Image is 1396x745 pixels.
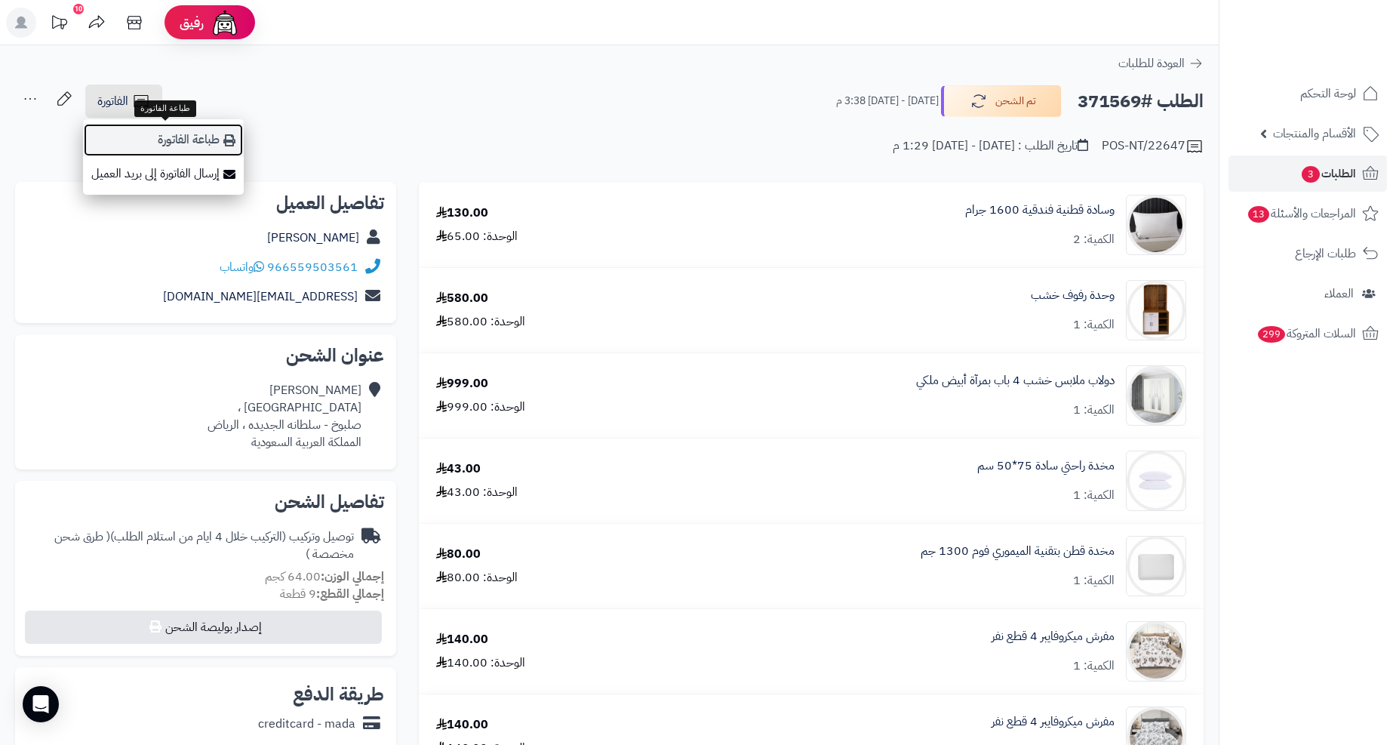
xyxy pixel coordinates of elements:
[1228,155,1387,192] a: الطلبات3
[941,85,1062,117] button: تم الشحن
[208,382,361,451] div: [PERSON_NAME] [GEOGRAPHIC_DATA] ، صلبوخ - سلطانه الجديده ، الرياض المملكة العربية السعودية
[1118,54,1204,72] a: العودة للطلبات
[321,568,384,586] strong: إجمالي الوزن:
[163,288,358,306] a: [EMAIL_ADDRESS][DOMAIN_NAME]
[1073,657,1115,675] div: الكمية: 1
[436,654,525,672] div: الوحدة: 140.00
[436,569,518,586] div: الوحدة: 80.00
[1248,206,1269,223] span: 13
[893,137,1088,155] div: تاريخ الطلب : [DATE] - [DATE] 1:29 م
[83,157,244,191] a: إرسال الفاتورة إلى بريد العميل
[1258,326,1285,343] span: 299
[83,123,244,157] a: طباعة الفاتورة
[27,493,384,511] h2: تفاصيل الشحن
[40,8,78,42] a: تحديثات المنصة
[436,228,518,245] div: الوحدة: 65.00
[27,528,354,563] div: توصيل وتركيب (التركيب خلال 4 ايام من استلام الطلب)
[27,346,384,365] h2: عنوان الشحن
[23,686,59,722] div: Open Intercom Messenger
[210,8,240,38] img: ai-face.png
[25,611,382,644] button: إصدار بوليصة الشحن
[1300,83,1356,104] span: لوحة التحكم
[436,546,481,563] div: 80.00
[916,372,1115,389] a: دولاب ملابس خشب 4 باب بمرآة أبيض ملكي
[180,14,204,32] span: رفيق
[965,202,1115,219] a: وسادة قطنية فندقية 1600 جرام
[97,92,128,110] span: الفاتورة
[1073,402,1115,419] div: الكمية: 1
[436,716,488,734] div: 140.00
[992,713,1115,731] a: مفرش ميكروفايبر 4 قطع نفر
[267,229,359,247] a: [PERSON_NAME]
[1073,487,1115,504] div: الكمية: 1
[1127,195,1185,255] img: 1686137768-2290-90x90.png
[1078,86,1204,117] h2: الطلب #371569
[1127,621,1185,682] img: 1754377241-1-90x90.jpg
[436,205,488,222] div: 130.00
[1228,75,1387,112] a: لوحة التحكم
[1127,451,1185,511] img: 1746949799-1-90x90.jpg
[1102,137,1204,155] div: POS-NT/22647
[436,484,518,501] div: الوحدة: 43.00
[316,585,384,603] strong: إجمالي القطع:
[992,628,1115,645] a: مفرش ميكروفايبر 4 قطع نفر
[1324,283,1354,304] span: العملاء
[1300,163,1356,184] span: الطلبات
[220,258,264,276] a: واتساب
[1228,316,1387,352] a: السلات المتروكة299
[921,543,1115,560] a: مخدة قطن بتقنية الميموري فوم 1300 جم
[73,4,84,14] div: 10
[1293,40,1382,72] img: logo-2.png
[267,258,358,276] a: 966559503561
[436,375,488,393] div: 999.00
[1073,316,1115,334] div: الكمية: 1
[1295,243,1356,264] span: طلبات الإرجاع
[436,399,525,416] div: الوحدة: 999.00
[293,685,384,703] h2: طريقة الدفع
[1127,365,1185,426] img: 1733065084-1-90x90.jpg
[436,290,488,307] div: 580.00
[280,585,384,603] small: 9 قطعة
[436,460,481,478] div: 43.00
[436,313,525,331] div: الوحدة: 580.00
[1273,123,1356,144] span: الأقسام والمنتجات
[1256,323,1356,344] span: السلات المتروكة
[1228,236,1387,272] a: طلبات الإرجاع
[85,85,162,118] a: الفاتورة
[1073,572,1115,590] div: الكمية: 1
[54,528,354,563] span: ( طرق شحن مخصصة )
[258,716,355,733] div: creditcard - mada
[265,568,384,586] small: 64.00 كجم
[1302,166,1320,183] span: 3
[1118,54,1185,72] span: العودة للطلبات
[1247,203,1356,224] span: المراجعات والأسئلة
[436,631,488,648] div: 140.00
[1031,287,1115,304] a: وحدة رفوف خشب
[1073,231,1115,248] div: الكمية: 2
[977,457,1115,475] a: مخدة راحتي سادة 75*50 سم
[27,194,384,212] h2: تفاصيل العميل
[1228,195,1387,232] a: المراجعات والأسئلة13
[1127,280,1185,340] img: 1686652182-WhatsApp%20Image%202023-06-13%20at%201.14.09%20PM-90x90.jpeg
[1127,536,1185,596] img: 1748947319-1-90x90.jpg
[836,94,939,109] small: [DATE] - [DATE] 3:38 م
[134,100,196,117] div: طباعة الفاتورة
[1228,276,1387,312] a: العملاء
